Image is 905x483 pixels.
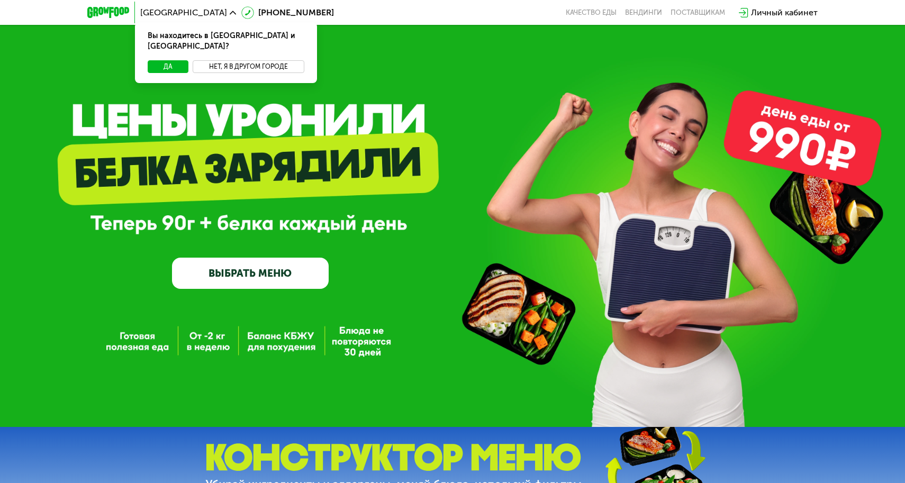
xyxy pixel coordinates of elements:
[135,22,317,60] div: Вы находитесь в [GEOGRAPHIC_DATA] и [GEOGRAPHIC_DATA]?
[625,8,662,17] a: Вендинги
[140,8,227,17] span: [GEOGRAPHIC_DATA]
[148,60,188,73] button: Да
[172,258,329,289] a: ВЫБРАТЬ МЕНЮ
[193,60,304,73] button: Нет, я в другом городе
[671,8,725,17] div: поставщикам
[751,6,818,19] div: Личный кабинет
[566,8,617,17] a: Качество еды
[241,6,334,19] a: [PHONE_NUMBER]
